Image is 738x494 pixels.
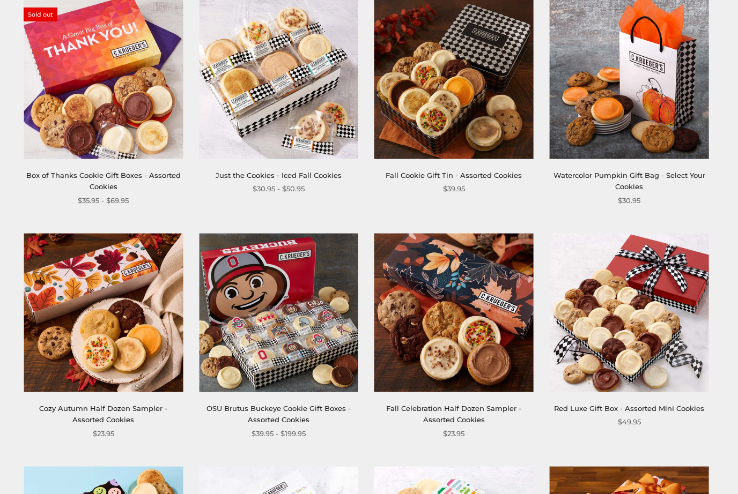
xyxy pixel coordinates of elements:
span: $23.95 [93,429,114,440]
a: Watercolor Pumpkin Gift Bag - Select Your Cookies [553,171,705,191]
a: Fall Cookie Gift Tin - Assorted Cookies [386,171,522,180]
img: Watercolor Pumpkin Gift Bag - Select Your Cookies [550,1,709,160]
img: Fall Celebration Half Dozen Sampler - Assorted Cookies [374,234,534,393]
span: $35.95 - $69.95 [78,196,129,207]
a: OSU Brutus Buckeye Cookie Gift Boxes - Assorted Cookies [206,405,351,424]
img: OSU Brutus Buckeye Cookie Gift Boxes - Assorted Cookies [199,234,358,393]
a: Box of Thanks Cookie Gift Boxes - Assorted Cookies [26,171,181,191]
a: Cozy Autumn Half Dozen Sampler - Assorted Cookies [39,405,167,424]
img: Box of Thanks Cookie Gift Boxes - Assorted Cookies [24,1,183,160]
a: Fall Celebration Half Dozen Sampler - Assorted Cookies [386,405,521,424]
a: Just the Cookies - Iced Fall Cookies [216,171,342,180]
img: Red Luxe Gift Box - Assorted Mini Cookies [550,234,709,393]
a: Red Luxe Gift Box - Assorted Mini Cookies [554,405,704,413]
span: $30.95 [618,196,640,207]
span: $30.95 - $50.95 [253,184,305,195]
span: Sold out [24,8,57,22]
img: Fall Cookie Gift Tin - Assorted Cookies [374,1,534,160]
img: Just the Cookies - Iced Fall Cookies [199,1,358,160]
img: Cozy Autumn Half Dozen Sampler - Assorted Cookies [24,234,183,393]
span: $23.95 [443,429,464,440]
span: $49.95 [618,417,641,428]
span: $39.95 - $199.95 [252,429,306,440]
span: $39.95 [443,184,465,195]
